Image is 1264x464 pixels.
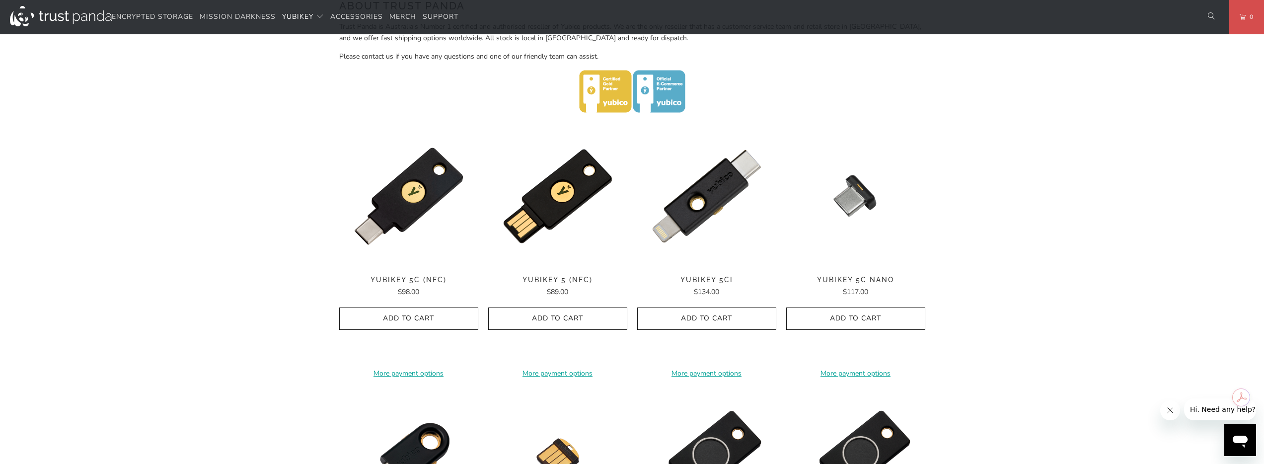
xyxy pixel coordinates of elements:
[339,276,478,298] a: YubiKey 5C (NFC) $98.00
[339,127,478,266] a: YubiKey 5C (NFC) - Trust Panda YubiKey 5C (NFC) - Trust Panda
[282,5,324,29] summary: YubiKey
[786,127,925,266] img: YubiKey 5C Nano - Trust Panda
[1224,424,1256,456] iframe: Button to launch messaging window
[488,308,627,330] button: Add to Cart
[637,276,776,284] span: YubiKey 5Ci
[350,314,468,323] span: Add to Cart
[423,12,458,21] span: Support
[200,12,276,21] span: Mission Darkness
[398,287,419,297] span: $98.00
[330,12,383,21] span: Accessories
[637,127,776,266] a: YubiKey 5Ci - Trust Panda YubiKey 5Ci - Trust Panda
[339,308,478,330] button: Add to Cart
[547,287,568,297] span: $89.00
[488,127,627,266] a: YubiKey 5 (NFC) - Trust Panda YubiKey 5 (NFC) - Trust Panda
[112,5,193,29] a: Encrypted Storage
[330,5,383,29] a: Accessories
[339,276,478,284] span: YubiKey 5C (NFC)
[786,308,925,330] button: Add to Cart
[423,5,458,29] a: Support
[339,127,478,266] img: YubiKey 5C (NFC) - Trust Panda
[200,5,276,29] a: Mission Darkness
[389,5,416,29] a: Merch
[112,5,458,29] nav: Translation missing: en.navigation.header.main_nav
[797,314,915,323] span: Add to Cart
[786,127,925,266] a: YubiKey 5C Nano - Trust Panda YubiKey 5C Nano - Trust Panda
[637,308,776,330] button: Add to Cart
[112,12,193,21] span: Encrypted Storage
[648,314,766,323] span: Add to Cart
[786,368,925,379] a: More payment options
[1184,398,1256,420] iframe: Message from company
[10,6,112,26] img: Trust Panda Australia
[389,12,416,21] span: Merch
[1160,400,1180,420] iframe: Close message
[786,276,925,284] span: YubiKey 5C Nano
[843,287,868,297] span: $117.00
[637,368,776,379] a: More payment options
[1246,11,1254,22] span: 0
[786,276,925,298] a: YubiKey 5C Nano $117.00
[637,127,776,266] img: YubiKey 5Ci - Trust Panda
[488,127,627,266] img: YubiKey 5 (NFC) - Trust Panda
[339,51,925,62] p: Please contact us if you have any questions and one of our friendly team can assist.
[282,12,313,21] span: YubiKey
[488,368,627,379] a: More payment options
[488,276,627,284] span: YubiKey 5 (NFC)
[637,276,776,298] a: YubiKey 5Ci $134.00
[339,368,478,379] a: More payment options
[694,287,719,297] span: $134.00
[499,314,617,323] span: Add to Cart
[488,276,627,298] a: YubiKey 5 (NFC) $89.00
